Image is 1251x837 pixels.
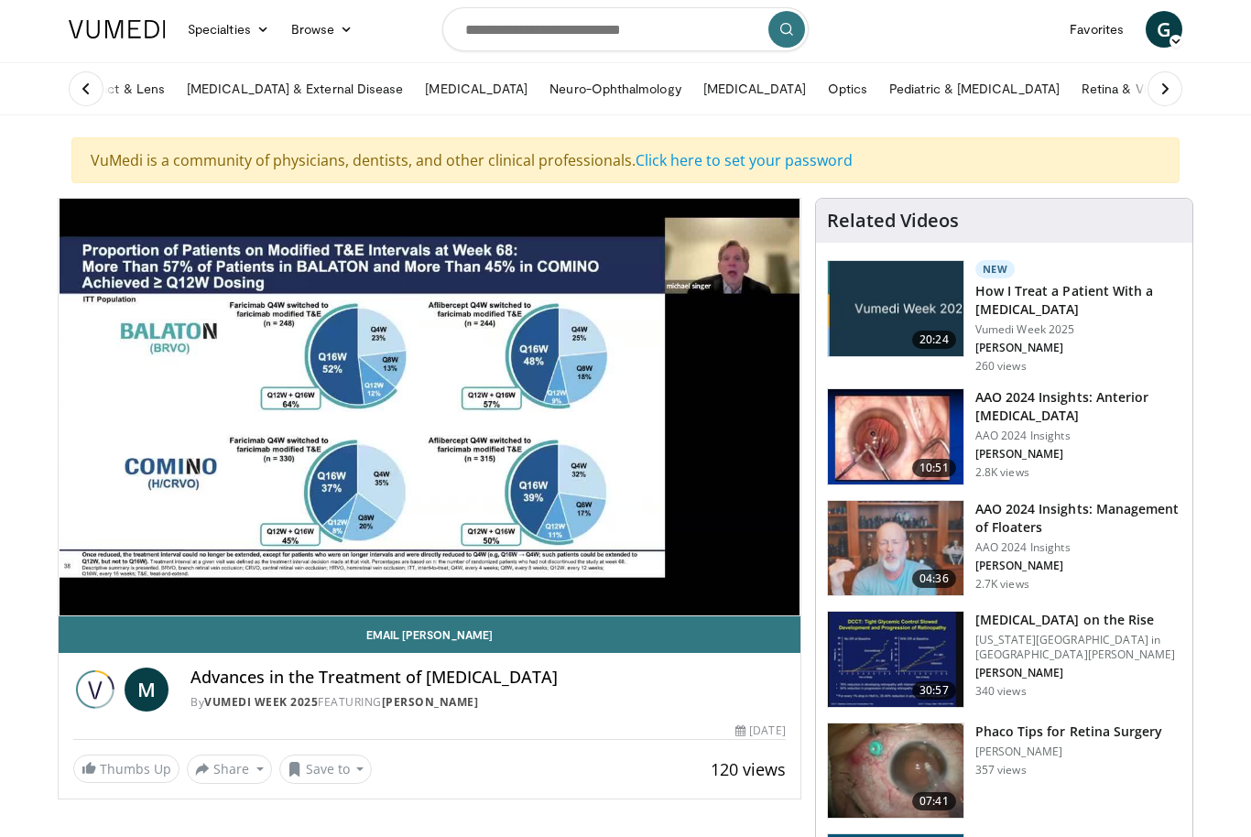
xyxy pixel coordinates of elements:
p: 2.8K views [975,465,1029,480]
a: Specialties [177,11,280,48]
button: Share [187,755,272,784]
button: Save to [279,755,373,784]
p: Vumedi Week 2025 [975,322,1181,337]
input: Search topics, interventions [442,7,809,51]
h4: Related Videos [827,210,959,232]
p: New [975,260,1016,278]
a: 07:41 Phaco Tips for Retina Surgery [PERSON_NAME] 357 views [827,723,1181,820]
a: G [1146,11,1182,48]
span: 10:51 [912,459,956,477]
a: M [125,668,169,712]
p: 260 views [975,359,1027,374]
span: 07:41 [912,792,956,810]
h3: AAO 2024 Insights: Management of Floaters [975,500,1181,537]
a: Retina & Vitreous [1071,71,1195,107]
img: 8e655e61-78ac-4b3e-a4e7-f43113671c25.150x105_q85_crop-smart_upscale.jpg [828,501,963,596]
div: By FEATURING [190,694,786,711]
div: [DATE] [735,723,785,739]
a: Vumedi Week 2025 [204,694,318,710]
p: 2.7K views [975,577,1029,592]
p: [PERSON_NAME] [975,559,1181,573]
p: AAO 2024 Insights [975,429,1181,443]
h3: How I Treat a Patient With a [MEDICAL_DATA] [975,282,1181,319]
a: Browse [280,11,364,48]
video-js: Video Player [59,199,800,616]
span: 120 views [711,758,786,780]
a: Email [PERSON_NAME] [59,616,800,653]
div: VuMedi is a community of physicians, dentists, and other clinical professionals. [71,137,1180,183]
p: [PERSON_NAME] [975,745,1163,759]
a: Thumbs Up [73,755,179,783]
img: Vumedi Week 2025 [73,668,117,712]
a: Pediatric & [MEDICAL_DATA] [878,71,1071,107]
h3: Phaco Tips for Retina Surgery [975,723,1163,741]
h3: [MEDICAL_DATA] on the Rise [975,611,1181,629]
a: 30:57 [MEDICAL_DATA] on the Rise [US_STATE][GEOGRAPHIC_DATA] in [GEOGRAPHIC_DATA][PERSON_NAME] [P... [827,611,1181,708]
p: 357 views [975,763,1027,777]
span: 30:57 [912,681,956,700]
a: [MEDICAL_DATA] [414,71,538,107]
a: Favorites [1059,11,1135,48]
p: [PERSON_NAME] [975,447,1181,462]
a: Neuro-Ophthalmology [538,71,691,107]
a: [MEDICAL_DATA] [692,71,817,107]
a: Optics [817,71,878,107]
a: Click here to set your password [636,150,853,170]
img: fd942f01-32bb-45af-b226-b96b538a46e6.150x105_q85_crop-smart_upscale.jpg [828,389,963,484]
p: [PERSON_NAME] [975,341,1181,355]
h3: AAO 2024 Insights: Anterior [MEDICAL_DATA] [975,388,1181,425]
p: AAO 2024 Insights [975,540,1181,555]
a: [PERSON_NAME] [382,694,479,710]
p: [PERSON_NAME] [975,666,1181,680]
p: [US_STATE][GEOGRAPHIC_DATA] in [GEOGRAPHIC_DATA][PERSON_NAME] [975,633,1181,662]
img: VuMedi Logo [69,20,166,38]
span: 04:36 [912,570,956,588]
img: 4ce8c11a-29c2-4c44-a801-4e6d49003971.150x105_q85_crop-smart_upscale.jpg [828,612,963,707]
h4: Advances in the Treatment of [MEDICAL_DATA] [190,668,786,688]
a: 20:24 New How I Treat a Patient With a [MEDICAL_DATA] Vumedi Week 2025 [PERSON_NAME] 260 views [827,260,1181,374]
img: 2b0bc81e-4ab6-4ab1-8b29-1f6153f15110.150x105_q85_crop-smart_upscale.jpg [828,723,963,819]
a: 04:36 AAO 2024 Insights: Management of Floaters AAO 2024 Insights [PERSON_NAME] 2.7K views [827,500,1181,597]
a: 10:51 AAO 2024 Insights: Anterior [MEDICAL_DATA] AAO 2024 Insights [PERSON_NAME] 2.8K views [827,388,1181,485]
p: 340 views [975,684,1027,699]
img: 02d29458-18ce-4e7f-be78-7423ab9bdffd.jpg.150x105_q85_crop-smart_upscale.jpg [828,261,963,356]
a: [MEDICAL_DATA] & External Disease [176,71,414,107]
span: 20:24 [912,331,956,349]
